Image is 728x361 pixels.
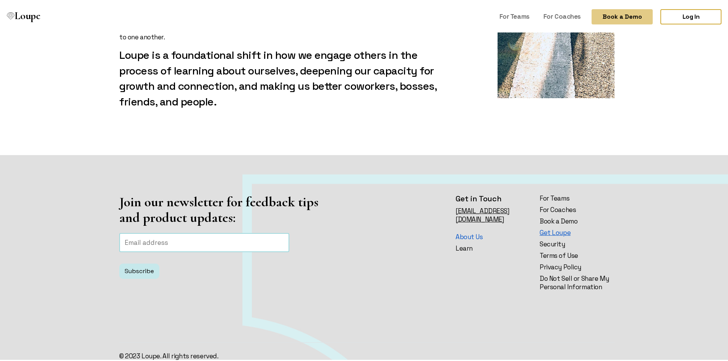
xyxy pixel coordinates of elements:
[540,273,615,290] a: Do Not Sell or Share My Personal Information
[540,8,584,22] a: For Coaches
[540,227,615,235] a: Get Loupe
[660,8,722,23] a: Log In
[456,231,530,240] a: About Us
[119,350,218,359] p: © 2023 Loupe. All rights reserved.
[540,261,615,270] a: Privacy Policy
[496,8,533,22] a: For Teams
[456,205,509,222] a: [EMAIL_ADDRESS][DOMAIN_NAME]
[7,11,15,18] img: Loupe Logo
[540,250,615,258] a: Terms of Use
[119,193,362,224] h1: Join our newsletter for feedback tips and product updates:
[119,262,159,277] button: Subscribe
[540,215,615,224] a: Book a Demo
[540,204,615,212] a: For Coaches
[119,231,289,251] input: Email address
[540,238,615,247] a: Security
[592,8,653,23] button: Book a Demo
[119,46,446,114] h2: Loupe is a foundational shift in how we engage others in the process of learning about ourselves,...
[456,193,530,202] h4: Get in Touch
[540,193,615,201] a: For Teams
[456,243,530,251] a: Learn
[5,8,43,23] a: Loupe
